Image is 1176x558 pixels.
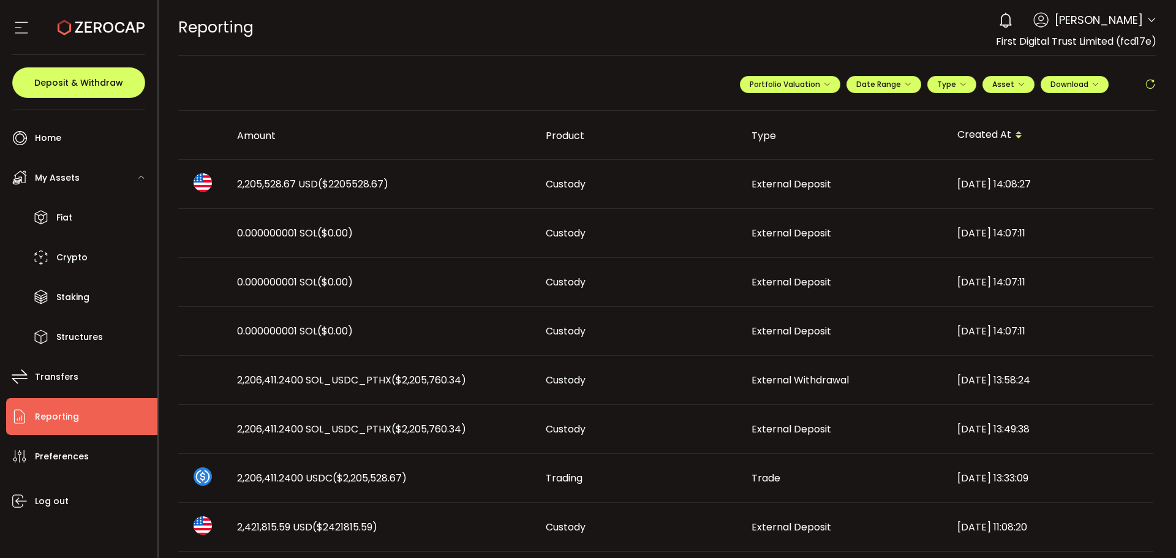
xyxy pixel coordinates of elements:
[35,408,79,426] span: Reporting
[856,79,911,89] span: Date Range
[992,79,1014,89] span: Asset
[546,275,586,289] span: Custody
[237,422,466,436] span: 2,206,411.2400 SOL_USDC_PTHX
[546,422,586,436] span: Custody
[846,76,921,93] button: Date Range
[56,288,89,306] span: Staking
[237,177,388,191] span: 2,205,528.67 USD
[948,471,1153,485] div: [DATE] 13:33:09
[194,271,212,290] img: sol_portfolio.svg
[750,79,831,89] span: Portfolio Valuation
[35,448,89,466] span: Preferences
[194,222,212,241] img: sol_portfolio.svg
[996,34,1156,48] span: First Digital Trust Limited (fcd17e)
[948,373,1153,387] div: [DATE] 13:58:24
[948,275,1153,289] div: [DATE] 14:07:11
[35,368,78,386] span: Transfers
[194,516,212,535] img: usd_portfolio.svg
[317,324,353,338] span: ($0.00)
[56,328,103,346] span: Structures
[317,226,353,240] span: ($0.00)
[937,79,967,89] span: Type
[752,373,849,387] span: External Withdrawal
[742,129,948,143] div: Type
[12,67,145,98] button: Deposit & Withdraw
[546,520,586,534] span: Custody
[948,520,1153,534] div: [DATE] 11:08:20
[227,129,536,143] div: Amount
[1115,499,1176,558] iframe: Chat Widget
[752,324,831,338] span: External Deposit
[391,373,466,387] span: ($2,205,760.34)
[194,418,212,437] img: sol_usdc_pthx_portfolio.svg
[740,76,840,93] button: Portfolio Valuation
[317,275,353,289] span: ($0.00)
[546,471,582,485] span: Trading
[35,169,80,187] span: My Assets
[333,471,407,485] span: ($2,205,528.67)
[237,520,377,534] span: 2,421,815.59 USD
[35,129,61,147] span: Home
[178,17,254,38] span: Reporting
[948,324,1153,338] div: [DATE] 14:07:11
[546,373,586,387] span: Custody
[752,226,831,240] span: External Deposit
[56,249,88,266] span: Crypto
[752,275,831,289] span: External Deposit
[312,520,377,534] span: ($2421815.59)
[752,520,831,534] span: External Deposit
[56,209,72,227] span: Fiat
[1041,76,1109,93] button: Download
[237,275,353,289] span: 0.000000001 SOL
[194,369,212,388] img: sol_usdc_pthx_portfolio.svg
[948,422,1153,436] div: [DATE] 13:49:38
[948,177,1153,191] div: [DATE] 14:08:27
[237,373,466,387] span: 2,206,411.2400 SOL_USDC_PTHX
[948,125,1153,146] div: Created At
[982,76,1035,93] button: Asset
[752,471,780,485] span: Trade
[194,320,212,339] img: sol_portfolio.svg
[34,78,123,87] span: Deposit & Withdraw
[237,471,407,485] span: 2,206,411.2400 USDC
[948,226,1153,240] div: [DATE] 14:07:11
[237,324,353,338] span: 0.000000001 SOL
[927,76,976,93] button: Type
[237,226,353,240] span: 0.000000001 SOL
[546,226,586,240] span: Custody
[194,173,212,192] img: usd_portfolio.svg
[194,467,212,486] img: usdc_portfolio.svg
[752,177,831,191] span: External Deposit
[752,422,831,436] span: External Deposit
[546,177,586,191] span: Custody
[1050,79,1099,89] span: Download
[391,422,466,436] span: ($2,205,760.34)
[318,177,388,191] span: ($2205528.67)
[536,129,742,143] div: Product
[546,324,586,338] span: Custody
[35,492,69,510] span: Log out
[1055,12,1143,28] span: [PERSON_NAME]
